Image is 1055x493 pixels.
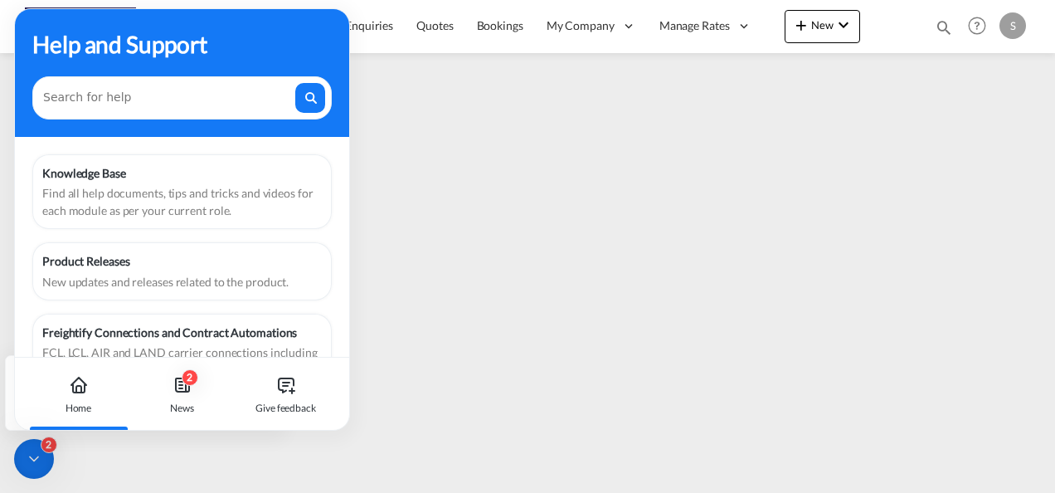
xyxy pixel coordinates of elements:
span: Help [963,12,991,40]
span: Manage Rates [659,17,730,34]
span: Enquiries [345,18,393,32]
md-icon: icon-chevron-down [834,15,853,35]
span: New [791,18,853,32]
span: Quotes [416,18,453,32]
md-icon: icon-plus 400-fg [791,15,811,35]
span: Bookings [477,18,523,32]
div: Help [963,12,999,41]
div: S [999,12,1026,39]
md-icon: icon-magnify [935,18,953,37]
button: icon-plus 400-fgNewicon-chevron-down [785,10,860,43]
img: c08ca190194411f088ed0f3ba295208c.png [25,7,137,45]
div: icon-magnify [935,18,953,43]
span: My Company [547,17,615,34]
